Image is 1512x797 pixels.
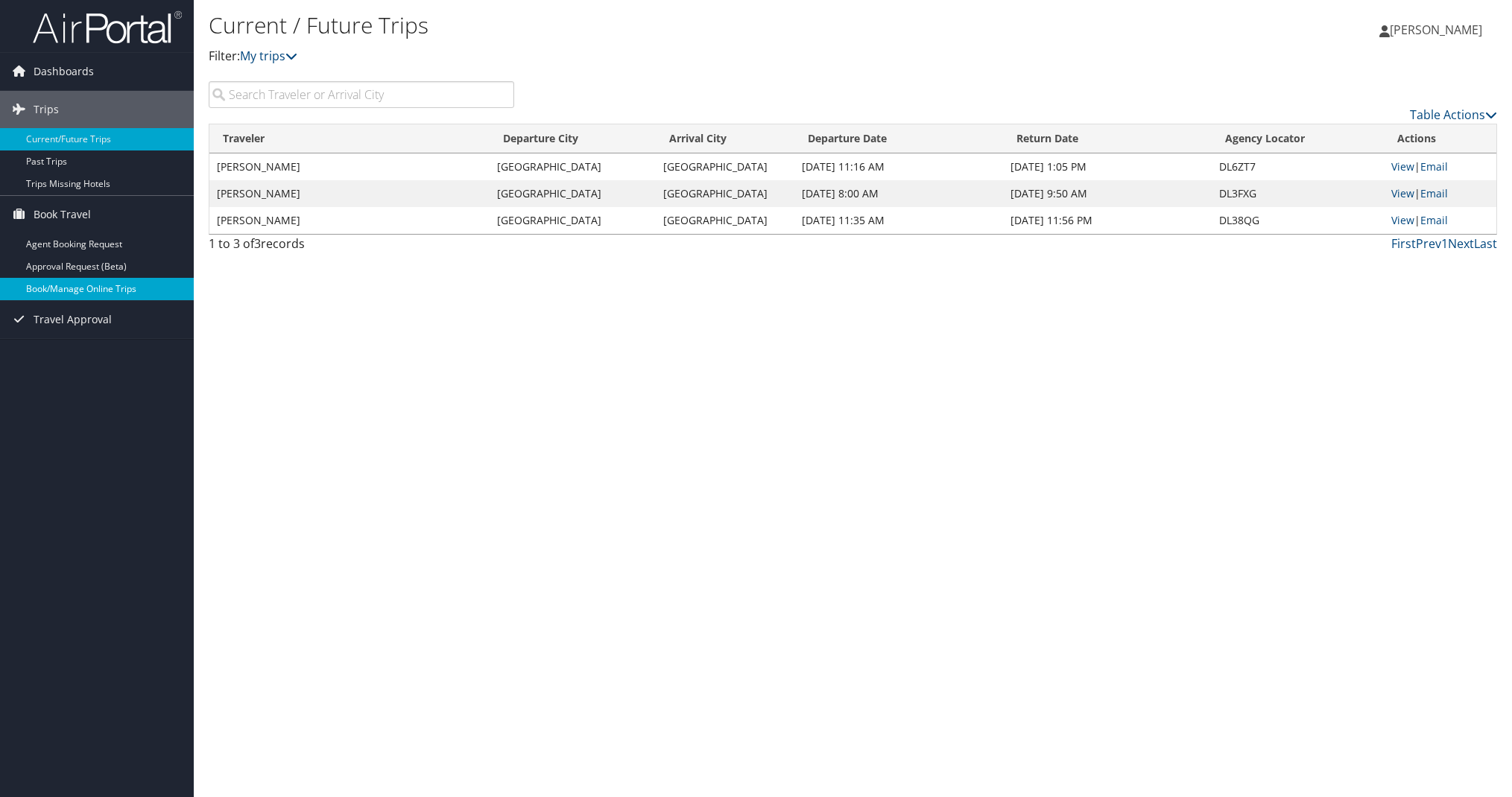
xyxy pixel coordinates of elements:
a: First [1391,235,1416,252]
a: View [1391,186,1414,200]
p: Filter: [209,47,1068,66]
input: Search Traveler or Arrival City [209,81,514,108]
td: [GEOGRAPHIC_DATA] [656,180,794,207]
td: | [1384,153,1496,180]
th: Return Date: activate to sort column ascending [1003,124,1212,153]
th: Arrival City: activate to sort column ascending [656,124,794,153]
td: [PERSON_NAME] [209,180,490,207]
th: Departure Date: activate to sort column descending [794,124,1004,153]
a: Prev [1416,235,1441,252]
td: DL38QG [1212,207,1384,234]
td: [PERSON_NAME] [209,207,490,234]
td: [GEOGRAPHIC_DATA] [490,207,656,234]
a: Next [1448,235,1474,252]
a: Table Actions [1410,107,1497,123]
td: [GEOGRAPHIC_DATA] [490,153,656,180]
a: View [1391,213,1414,227]
a: Last [1474,235,1497,252]
th: Departure City: activate to sort column ascending [490,124,656,153]
img: airportal-logo.png [33,10,182,45]
td: | [1384,180,1496,207]
td: [DATE] 11:16 AM [794,153,1004,180]
span: Dashboards [34,53,94,90]
a: 1 [1441,235,1448,252]
td: [GEOGRAPHIC_DATA] [656,207,794,234]
td: [PERSON_NAME] [209,153,490,180]
h1: Current / Future Trips [209,10,1068,41]
th: Traveler: activate to sort column ascending [209,124,490,153]
a: [PERSON_NAME] [1379,7,1497,52]
span: Trips [34,91,59,128]
td: [DATE] 11:56 PM [1003,207,1212,234]
td: [DATE] 11:35 AM [794,207,1004,234]
span: [PERSON_NAME] [1390,22,1482,38]
a: Email [1420,213,1448,227]
span: Book Travel [34,196,91,233]
th: Actions [1384,124,1496,153]
span: Travel Approval [34,301,112,338]
td: [DATE] 9:50 AM [1003,180,1212,207]
a: My trips [240,48,297,64]
td: [DATE] 8:00 AM [794,180,1004,207]
a: Email [1420,159,1448,174]
td: | [1384,207,1496,234]
td: [DATE] 1:05 PM [1003,153,1212,180]
th: Agency Locator: activate to sort column ascending [1212,124,1384,153]
a: Email [1420,186,1448,200]
div: 1 to 3 of records [209,235,514,260]
span: 3 [254,235,261,252]
a: View [1391,159,1414,174]
td: DL3FXG [1212,180,1384,207]
td: DL6ZT7 [1212,153,1384,180]
td: [GEOGRAPHIC_DATA] [656,153,794,180]
td: [GEOGRAPHIC_DATA] [490,180,656,207]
